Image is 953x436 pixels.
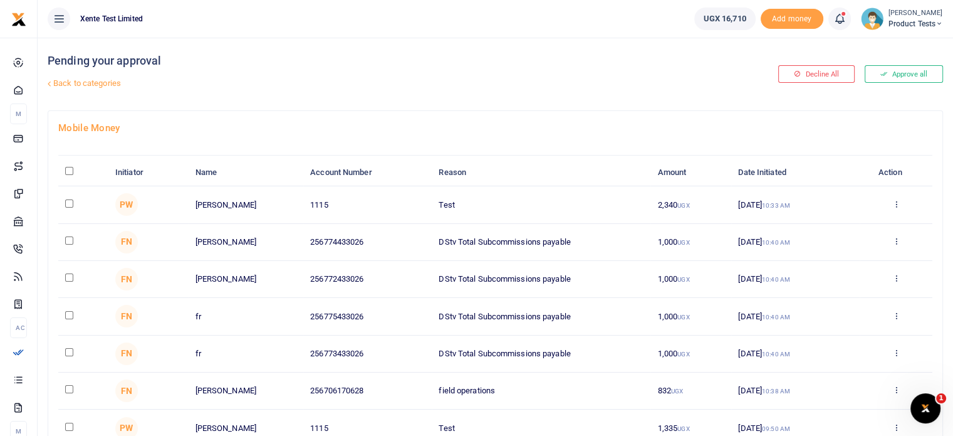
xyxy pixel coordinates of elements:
[11,14,26,23] a: logo-small logo-large logo-large
[303,373,432,410] td: 256706170628
[10,104,27,124] li: M
[115,268,138,290] span: Francis Nkununungi
[731,373,860,410] td: [DATE]
[650,159,731,186] th: Amount: activate to sort column ascending
[115,305,138,327] span: Francis Nkununungi
[650,261,731,298] td: 1,000
[432,261,650,298] td: DStv Total Subcommissions payable
[761,9,823,29] span: Add money
[432,336,650,373] td: DStv Total Subcommissions payable
[432,373,650,410] td: field operations
[48,54,641,68] h4: Pending your approval
[115,231,138,253] span: Francis Nkununungi
[689,8,761,30] li: Wallet ballance
[303,261,432,298] td: 256772433026
[762,388,790,395] small: 10:38 AM
[762,425,790,432] small: 09:50 AM
[58,121,932,135] h4: Mobile Money
[188,159,303,186] th: Name: activate to sort column ascending
[704,13,746,25] span: UGX 16,710
[188,261,303,298] td: [PERSON_NAME]
[762,239,790,246] small: 10:40 AM
[303,224,432,261] td: 256774433026
[650,298,731,335] td: 1,000
[303,159,432,186] th: Account Number: activate to sort column ascending
[861,8,943,30] a: profile-user [PERSON_NAME] Product Tests
[75,13,148,24] span: Xente Test Limited
[188,373,303,410] td: [PERSON_NAME]
[731,224,860,261] td: [DATE]
[115,193,138,216] span: Peter Wamanga
[11,12,26,27] img: logo-small
[694,8,756,30] a: UGX 16,710
[778,65,855,83] button: Decline All
[888,18,943,29] span: Product Tests
[115,380,138,402] span: Francis Nkununungi
[115,343,138,365] span: Francis Nkununungi
[303,336,432,373] td: 256773433026
[44,73,641,94] a: Back to categories
[731,186,860,223] td: [DATE]
[910,393,940,423] iframe: Intercom live chat
[677,314,689,321] small: UGX
[762,202,790,209] small: 10:33 AM
[762,351,790,358] small: 10:40 AM
[650,186,731,223] td: 2,340
[432,298,650,335] td: DStv Total Subcommissions payable
[432,186,650,223] td: Test
[108,159,189,186] th: Initiator: activate to sort column ascending
[303,298,432,335] td: 256775433026
[58,159,108,186] th: : activate to sort column descending
[650,373,731,410] td: 832
[762,314,790,321] small: 10:40 AM
[677,202,689,209] small: UGX
[677,425,689,432] small: UGX
[677,239,689,246] small: UGX
[303,186,432,223] td: 1115
[10,317,27,338] li: Ac
[432,159,650,186] th: Reason: activate to sort column ascending
[761,13,823,23] a: Add money
[188,336,303,373] td: fr
[188,298,303,335] td: fr
[731,261,860,298] td: [DATE]
[188,186,303,223] td: [PERSON_NAME]
[761,9,823,29] li: Toup your wallet
[936,393,946,403] span: 1
[677,351,689,358] small: UGX
[671,388,683,395] small: UGX
[861,8,883,30] img: profile-user
[731,336,860,373] td: [DATE]
[650,224,731,261] td: 1,000
[762,276,790,283] small: 10:40 AM
[865,65,943,83] button: Approve all
[731,159,860,186] th: Date Initiated: activate to sort column ascending
[432,224,650,261] td: DStv Total Subcommissions payable
[731,298,860,335] td: [DATE]
[677,276,689,283] small: UGX
[860,159,932,186] th: Action: activate to sort column ascending
[650,336,731,373] td: 1,000
[888,8,943,19] small: [PERSON_NAME]
[188,224,303,261] td: [PERSON_NAME]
